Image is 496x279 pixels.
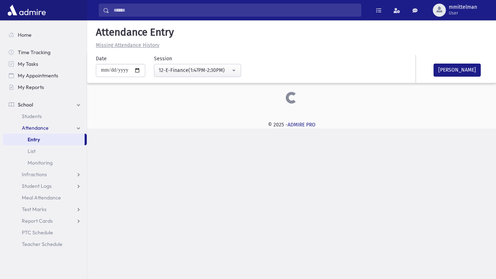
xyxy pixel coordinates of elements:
span: Home [18,32,32,38]
label: Session [154,55,172,62]
a: Student Logs [3,180,87,192]
span: My Tasks [18,61,38,67]
span: Entry [28,136,40,143]
span: PTC Schedule [22,229,53,236]
img: AdmirePro [6,3,48,17]
span: School [18,101,33,108]
a: Home [3,29,87,41]
a: Attendance [3,122,87,134]
button: [PERSON_NAME] [434,64,481,77]
div: © 2025 - [99,121,484,129]
span: Meal Attendance [22,194,61,201]
span: Infractions [22,171,47,178]
span: Time Tracking [18,49,50,56]
a: PTC Schedule [3,227,87,238]
h5: Attendance Entry [93,26,490,39]
span: Student Logs [22,183,52,189]
a: My Appointments [3,70,87,81]
a: Infractions [3,169,87,180]
a: ADMIRE PRO [288,122,316,128]
a: Time Tracking [3,46,87,58]
span: My Reports [18,84,44,90]
a: Entry [3,134,85,145]
div: 12-E-Finance(1:47PM-2:30PM) [159,66,231,74]
a: Students [3,110,87,122]
span: Test Marks [22,206,46,213]
a: School [3,99,87,110]
input: Search [109,4,361,17]
a: Meal Attendance [3,192,87,203]
span: Students [22,113,42,120]
span: Attendance [22,125,49,131]
button: 12-E-Finance(1:47PM-2:30PM) [154,64,241,77]
a: Report Cards [3,215,87,227]
a: My Tasks [3,58,87,70]
a: Teacher Schedule [3,238,87,250]
a: Monitoring [3,157,87,169]
span: User [449,10,477,16]
a: My Reports [3,81,87,93]
a: Test Marks [3,203,87,215]
a: Missing Attendance History [93,42,159,48]
span: My Appointments [18,72,58,79]
a: List [3,145,87,157]
span: List [28,148,36,154]
u: Missing Attendance History [96,42,159,48]
span: Monitoring [28,159,53,166]
span: mmittelman [449,4,477,10]
span: Report Cards [22,218,53,224]
span: Teacher Schedule [22,241,62,247]
label: Date [96,55,107,62]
